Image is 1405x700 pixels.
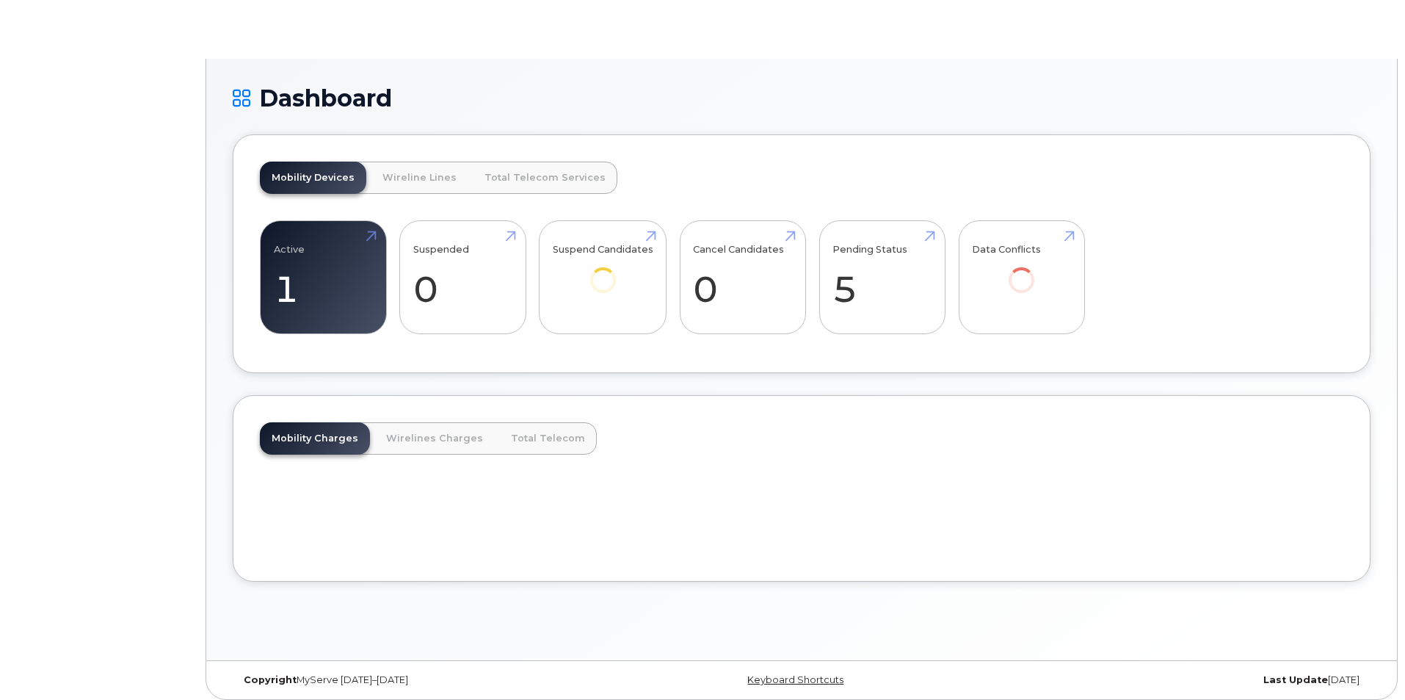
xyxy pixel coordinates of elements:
[413,229,512,326] a: Suspended 0
[972,229,1071,314] a: Data Conflicts
[260,422,370,455] a: Mobility Charges
[233,85,1370,111] h1: Dashboard
[274,229,373,326] a: Active 1
[371,162,468,194] a: Wireline Lines
[374,422,495,455] a: Wirelines Charges
[991,674,1370,686] div: [DATE]
[832,229,932,326] a: Pending Status 5
[244,674,297,685] strong: Copyright
[1263,674,1328,685] strong: Last Update
[553,229,653,314] a: Suspend Candidates
[747,674,843,685] a: Keyboard Shortcuts
[499,422,597,455] a: Total Telecom
[233,674,612,686] div: MyServe [DATE]–[DATE]
[473,162,617,194] a: Total Telecom Services
[260,162,366,194] a: Mobility Devices
[693,229,792,326] a: Cancel Candidates 0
